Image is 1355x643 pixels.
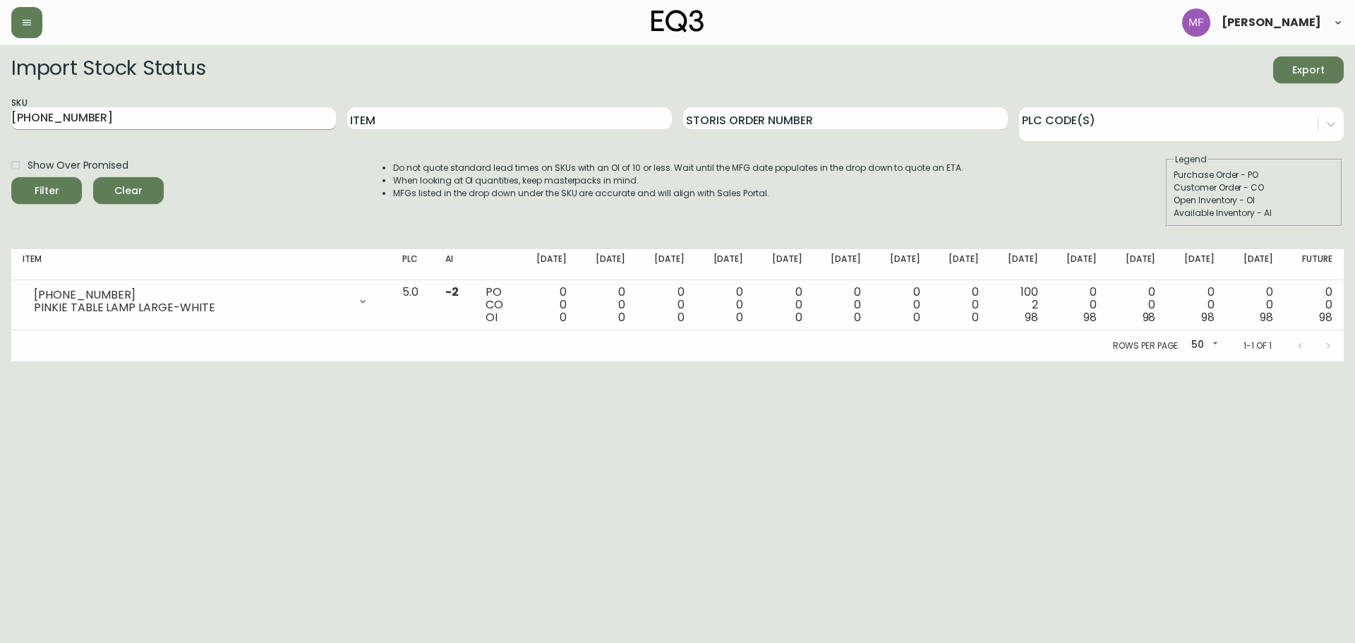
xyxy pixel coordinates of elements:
legend: Legend [1174,153,1208,166]
div: Purchase Order - PO [1174,169,1335,181]
span: 98 [1201,309,1215,325]
div: 100 2 [1001,286,1037,324]
span: OI [486,309,498,325]
div: PINKIE TABLE LAMP LARGE-WHITE [34,301,349,314]
span: Export [1284,61,1332,79]
td: 5.0 [391,280,434,330]
button: Clear [93,177,164,204]
div: 0 0 [884,286,920,324]
h2: Import Stock Status [11,56,205,83]
div: Customer Order - CO [1174,181,1335,194]
th: [DATE] [1167,249,1225,280]
span: 0 [972,309,979,325]
th: PLC [391,249,434,280]
div: 0 0 [825,286,861,324]
div: 0 0 [1061,286,1097,324]
span: 0 [618,309,625,325]
li: When looking at OI quantities, keep masterpacks in mind. [393,174,963,187]
th: [DATE] [696,249,754,280]
th: [DATE] [519,249,577,280]
th: [DATE] [932,249,990,280]
th: Item [11,249,391,280]
span: 98 [1083,309,1097,325]
div: [PHONE_NUMBER]PINKIE TABLE LAMP LARGE-WHITE [23,286,380,317]
li: MFGs listed in the drop down under the SKU are accurate and will align with Sales Portal. [393,187,963,200]
span: 0 [913,309,920,325]
div: [PHONE_NUMBER] [34,289,349,301]
div: Available Inventory - AI [1174,207,1335,220]
div: 50 [1186,334,1221,357]
button: Export [1273,56,1344,83]
th: Future [1284,249,1344,280]
span: 0 [795,309,802,325]
span: 0 [677,309,685,325]
button: Filter [11,177,82,204]
p: Rows per page: [1113,339,1180,352]
span: Show Over Promised [28,158,128,173]
th: [DATE] [872,249,931,280]
span: 0 [560,309,567,325]
th: [DATE] [637,249,695,280]
div: 0 0 [1178,286,1214,324]
th: [DATE] [990,249,1049,280]
p: 1-1 of 1 [1243,339,1272,352]
div: 0 0 [1296,286,1332,324]
div: Filter [35,182,59,200]
span: 0 [736,309,743,325]
div: 0 0 [943,286,979,324]
th: [DATE] [1108,249,1167,280]
div: PO CO [486,286,508,324]
span: 98 [1025,309,1038,325]
span: 0 [854,309,861,325]
div: 0 0 [707,286,743,324]
li: Do not quote standard lead times on SKUs with an OI of 10 or less. Wait until the MFG date popula... [393,162,963,174]
div: 0 0 [1119,286,1155,324]
span: 98 [1143,309,1156,325]
img: 5fd4d8da6c6af95d0810e1fe9eb9239f [1182,8,1210,37]
span: Clear [104,182,152,200]
span: [PERSON_NAME] [1222,17,1321,28]
th: [DATE] [578,249,637,280]
th: AI [434,249,474,280]
div: 0 0 [648,286,684,324]
th: [DATE] [1226,249,1284,280]
th: [DATE] [754,249,813,280]
div: 0 0 [1237,286,1273,324]
div: 0 0 [766,286,802,324]
span: 98 [1260,309,1273,325]
div: 0 0 [530,286,566,324]
div: 0 0 [589,286,625,324]
span: -2 [445,284,459,300]
span: 98 [1319,309,1332,325]
div: Open Inventory - OI [1174,194,1335,207]
img: logo [651,10,704,32]
th: [DATE] [1049,249,1108,280]
th: [DATE] [814,249,872,280]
